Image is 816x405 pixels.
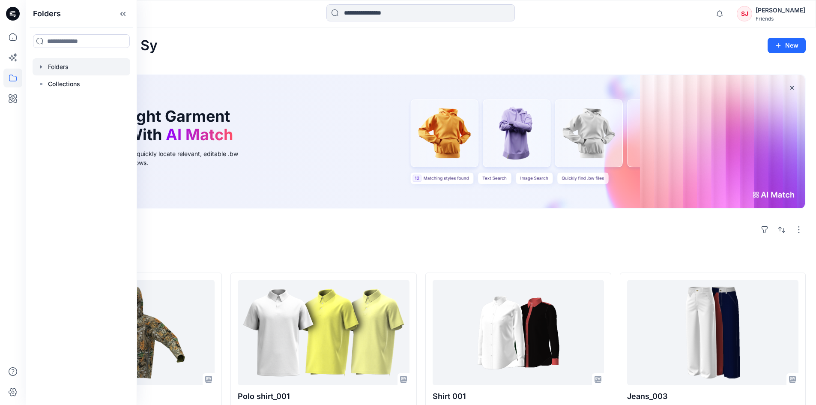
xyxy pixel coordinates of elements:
p: Shirt 001 [433,390,604,402]
h1: Find the Right Garment Instantly With [57,107,237,144]
div: Friends [756,15,805,22]
span: AI Match [166,125,233,144]
a: Polo shirt_001 [238,280,409,386]
a: Shirt 001 [433,280,604,386]
a: Jeans_003 [627,280,798,386]
div: SJ [737,6,752,21]
div: [PERSON_NAME] [756,5,805,15]
button: New [768,38,806,53]
div: Use text or image search to quickly locate relevant, editable .bw files for faster design workflows. [57,149,250,167]
p: Collections [48,79,80,89]
h4: Styles [36,254,806,264]
p: Polo shirt_001 [238,390,409,402]
p: Jeans_003 [627,390,798,402]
